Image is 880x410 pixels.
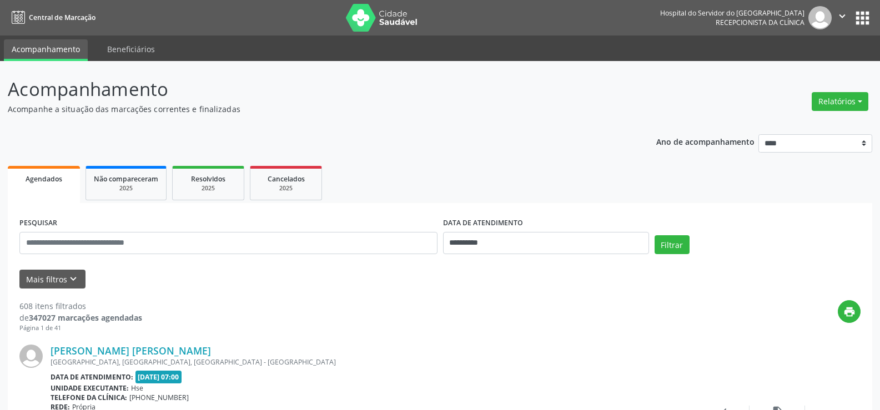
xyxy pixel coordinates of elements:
[853,8,872,28] button: apps
[131,383,143,393] span: Hse
[51,393,127,402] b: Telefone da clínica:
[29,13,95,22] span: Central de Marcação
[836,10,848,22] i: 
[94,184,158,193] div: 2025
[838,300,861,323] button: print
[716,18,804,27] span: Recepcionista da clínica
[8,103,613,115] p: Acompanhe a situação das marcações correntes e finalizadas
[812,92,868,111] button: Relatórios
[4,39,88,61] a: Acompanhamento
[656,134,755,148] p: Ano de acompanhamento
[258,184,314,193] div: 2025
[94,174,158,184] span: Não compareceram
[655,235,690,254] button: Filtrar
[19,215,57,232] label: PESQUISAR
[19,270,86,289] button: Mais filtroskeyboard_arrow_down
[660,8,804,18] div: Hospital do Servidor do [GEOGRAPHIC_DATA]
[135,371,182,383] span: [DATE] 07:00
[51,372,133,382] b: Data de atendimento:
[808,6,832,29] img: img
[180,184,236,193] div: 2025
[51,345,211,357] a: [PERSON_NAME] [PERSON_NAME]
[51,383,129,393] b: Unidade executante:
[19,312,142,323] div: de
[67,273,79,285] i: keyboard_arrow_down
[191,174,225,184] span: Resolvidos
[26,174,62,184] span: Agendados
[8,75,613,103] p: Acompanhamento
[29,312,142,323] strong: 347027 marcações agendadas
[51,357,694,367] div: [GEOGRAPHIC_DATA], [GEOGRAPHIC_DATA], [GEOGRAPHIC_DATA] - [GEOGRAPHIC_DATA]
[19,300,142,312] div: 608 itens filtrados
[843,306,856,318] i: print
[19,345,43,368] img: img
[19,323,142,333] div: Página 1 de 41
[832,6,853,29] button: 
[129,393,189,402] span: [PHONE_NUMBER]
[268,174,305,184] span: Cancelados
[443,215,523,232] label: DATA DE ATENDIMENTO
[99,39,163,59] a: Beneficiários
[8,8,95,27] a: Central de Marcação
